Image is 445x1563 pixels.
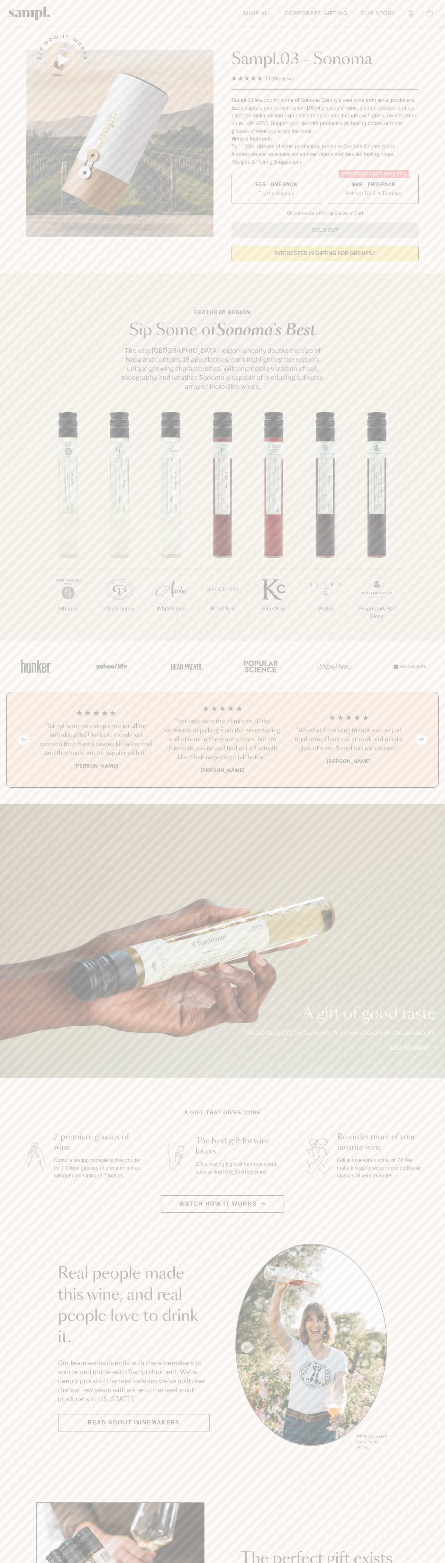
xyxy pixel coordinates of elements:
span: 140 [265,76,274,82]
a: Shop All [240,6,275,21]
li: 2 / 7 [94,412,145,633]
img: Sampl.03 - Sonoma [26,50,213,237]
p: The perfect gift for everyone from wine lovers to casual sippers. [244,1028,436,1037]
b: [PERSON_NAME] [327,758,371,764]
small: Try the Capsule [259,190,294,197]
li: A smart coaster to access winemaker videos and detailed tasting notes. [232,151,419,158]
a: Read about Winemakers [58,1414,210,1431]
button: See how it works [44,42,80,78]
b: [PERSON_NAME] [201,767,244,773]
p: Sampl's tasting capsule allows you to try 7 100ml glasses of premium wines without committing to ... [54,1156,141,1180]
li: 5 / 7 [248,412,300,633]
img: Artboard_4_28b4d326-c26e-48f9-9c80-911f17d6414e_x450.png [241,653,279,680]
p: The vast [GEOGRAPHIC_DATA] region is nearly double the size of Napa and contains 18 appellations,... [120,346,325,391]
img: Artboard_6_04f9a106-072f-468a-bdd7-f11783b05722_x450.png [91,653,130,680]
button: Sold Out [232,223,419,238]
div: slide 1 [235,1244,387,1451]
h2: Sip Some of [120,323,325,338]
p: A gift of good taste [244,1006,436,1022]
img: Sampl logo [9,6,50,20]
img: Artboard_3_0b291449-6e8c-4d07-b2c2-3f3601a19cd1_x450.png [315,653,354,680]
a: Our Story [358,6,399,21]
h3: “Sampl is my one-stop shop for all my birthday gifts! Our best friends just received their Sampl ... [38,722,154,758]
h2: Real people made this wine, and real people love to drink it. [58,1263,210,1348]
a: Add to cart [389,1044,436,1052]
li: 7 / 7 [351,412,403,641]
p: Merlot [300,605,351,613]
p: Our team works directly with the winemakers to source and bottle each Sampl shipment. We’re deepl... [58,1358,210,1403]
p: Chardonnay [94,605,145,613]
em: Sonoma's Best [216,323,316,338]
li: 4 / 7 [197,412,248,633]
p: Proprietary Red Blend [351,605,403,620]
p: [PERSON_NAME] Sutro, Sutro Wines [356,1434,387,1450]
div: Sampl.03 lets you try some of Sonoma County's best wine from small producers. Each capsule comes ... [232,96,419,135]
b: [PERSON_NAME] [74,763,118,769]
a: Corporate Gifting [281,6,351,21]
li: 2 / 4 [165,705,281,774]
a: interested in gifting for groups? [232,246,419,261]
span: Reviews [274,76,294,82]
img: Artboard_5_7fdae55a-36fd-43f7-8bfd-f74a06a2878e_x450.png [166,653,204,680]
p: Albarino [42,605,94,613]
h1: Sampl.03 - Sonoma [232,50,419,69]
li: 7x - 100ml glasses of small production, premium Sonoma County wines [232,143,419,151]
strong: What’s Included: [232,136,272,142]
li: Christmas Sale Pricing Shown In Cart [284,210,367,216]
p: White Blend [145,605,197,613]
li: 3 / 7 [145,412,197,633]
li: 1 / 7 [42,412,94,633]
div: Christmas SALE! Save 20% [339,170,409,178]
li: 1 / 4 [38,705,154,774]
span: $88 - Two Pack [352,181,396,188]
h3: “Whether I'm having friends over or just tired from a long day at work and need a glass of wine, ... [291,726,407,753]
h3: 7 premium glasses of wine [54,1132,141,1153]
div: 140Reviews [232,74,294,83]
img: Artboard_7_5b34974b-f019-449e-91fb-745f8d0877ee_x450.png [390,653,428,680]
p: Gift a tasting flight of hand-selected, hard-to-find [US_STATE] wines. [195,1160,283,1176]
button: Previous slide [18,734,30,745]
p: Pinot Noir [197,605,248,613]
p: Fall in love with a wine, or 7? We make it easy to order more bottles or glasses of your favorites. [337,1156,424,1180]
button: Watch how it works [161,1195,284,1213]
ul: carousel [235,1244,387,1451]
small: Perfect For 2-4 Tastings [346,190,401,197]
span: $55 - One Pack [255,181,298,188]
img: Artboard_1_c8cd28af-0030-4af1-819c-248e302c7f06_x450.png [17,653,55,680]
h2: A gift that gives more [184,1109,261,1117]
p: Featured Region [120,309,325,316]
h3: “Not only does this eliminate all the confusion of picking from the never ending wall of wine in ... [165,717,281,762]
li: 3 / 4 [291,705,407,774]
li: 6 / 7 [300,412,351,633]
li: Recipes & Pairing Suggestions [232,158,419,166]
h3: Re-order more of your favorite wine [337,1132,424,1153]
h3: The best gift for wine lovers [195,1136,283,1156]
button: Next slide [415,734,427,745]
p: Pinot Noir [248,605,300,613]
